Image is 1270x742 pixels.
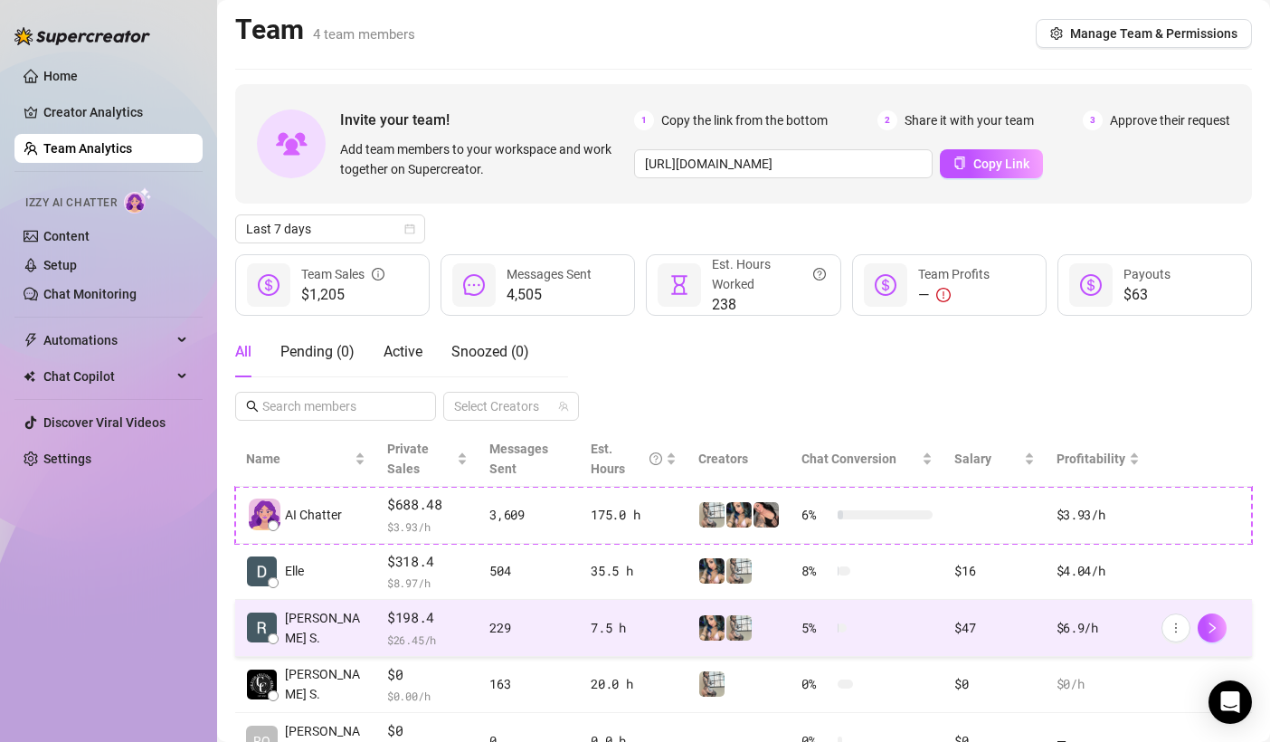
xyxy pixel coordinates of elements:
span: hourglass [668,274,690,296]
img: Bonnie [753,502,779,528]
div: Est. Hours Worked [712,254,825,294]
span: info-circle [372,264,384,284]
span: Salary [954,452,991,466]
span: dollar-circle [875,274,896,296]
a: Setup [43,258,77,272]
span: Last 7 days [246,215,414,243]
a: Settings [43,452,91,466]
img: logo-BBDzfeDw.svg [14,27,150,45]
img: AI Chatter [124,187,152,214]
div: Team Sales [301,264,384,284]
img: izzy-ai-chatter-avatar-DDCN_rTZ.svg [249,499,280,530]
span: Name [246,449,351,469]
a: Team Analytics [43,141,132,156]
div: $6.9 /h [1057,618,1140,638]
div: 229 [489,618,569,638]
span: copy [953,157,966,169]
span: Copy the link from the bottom [661,110,828,130]
span: Invite your team! [340,109,634,131]
img: Elle [247,556,277,586]
span: calendar [404,224,415,234]
img: Erika [699,502,725,528]
span: Add team members to your workspace and work together on Supercreator. [340,139,627,179]
span: question-circle [649,439,662,479]
span: team [558,401,569,412]
span: Approve their request [1110,110,1230,130]
div: $16 [954,561,1034,581]
div: — [918,284,990,306]
span: Team Profits [918,267,990,281]
span: [PERSON_NAME] S. [285,664,365,704]
div: 20.0 h [591,674,677,694]
div: $47 [954,618,1034,638]
span: [PERSON_NAME] S. [285,608,365,648]
button: Manage Team & Permissions [1036,19,1252,48]
span: Manage Team & Permissions [1070,26,1237,41]
div: $0 /h [1057,674,1140,694]
img: Dakota [726,502,752,528]
span: dollar-circle [1080,274,1102,296]
a: Discover Viral Videos [43,415,166,430]
span: $ 0.00 /h [387,687,468,705]
span: 8 % [801,561,830,581]
div: 35.5 h [591,561,677,581]
div: 175.0 h [591,505,677,525]
span: Automations [43,326,172,355]
img: Chat Copilot [24,370,35,383]
img: Dakota [699,558,725,584]
span: $ 8.97 /h [387,574,468,592]
th: Name [235,432,376,487]
span: dollar-circle [258,274,280,296]
span: $198.4 [387,607,468,629]
span: Elle [285,561,304,581]
span: $688.48 [387,494,468,516]
div: 3,609 [489,505,569,525]
span: $1,205 [301,284,384,306]
a: Content [43,229,90,243]
span: Chat Conversion [801,452,896,466]
span: Profitability [1057,452,1125,466]
span: Private Sales [387,442,429,476]
div: 504 [489,561,569,581]
span: 1 [634,110,654,130]
th: Creators [687,432,791,487]
span: 2 [877,110,897,130]
span: question-circle [813,254,826,294]
a: Chat Monitoring [43,287,137,301]
span: 238 [712,294,825,316]
span: Payouts [1123,267,1170,281]
div: 7.5 h [591,618,677,638]
span: exclamation-circle [936,288,951,302]
span: Izzy AI Chatter [25,195,117,212]
span: $63 [1123,284,1170,306]
div: Est. Hours [591,439,662,479]
span: $318.4 [387,551,468,573]
span: Copy Link [973,157,1029,171]
span: Snoozed ( 0 ) [451,343,529,360]
span: Share it with your team [905,110,1034,130]
input: Search members [262,396,411,416]
span: Chat Copilot [43,362,172,391]
img: Erika [726,558,752,584]
span: right [1206,622,1218,634]
span: $ 26.45 /h [387,631,468,649]
span: 5 % [801,618,830,638]
span: more [1170,622,1182,634]
div: 163 [489,674,569,694]
a: Home [43,69,78,83]
button: Copy Link [940,149,1043,178]
img: Renz Sinfluence [247,613,277,642]
img: Landry St.patri… [247,670,277,699]
span: thunderbolt [24,333,38,347]
div: $0 [954,674,1034,694]
img: Erika [699,671,725,697]
img: Dakota [699,615,725,641]
span: 6 % [801,505,830,525]
img: Erika [726,615,752,641]
span: Messages Sent [507,267,592,281]
div: Open Intercom Messenger [1208,680,1252,724]
div: Pending ( 0 ) [280,341,355,363]
span: AI Chatter [285,505,342,525]
span: setting [1050,27,1063,40]
div: All [235,341,251,363]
